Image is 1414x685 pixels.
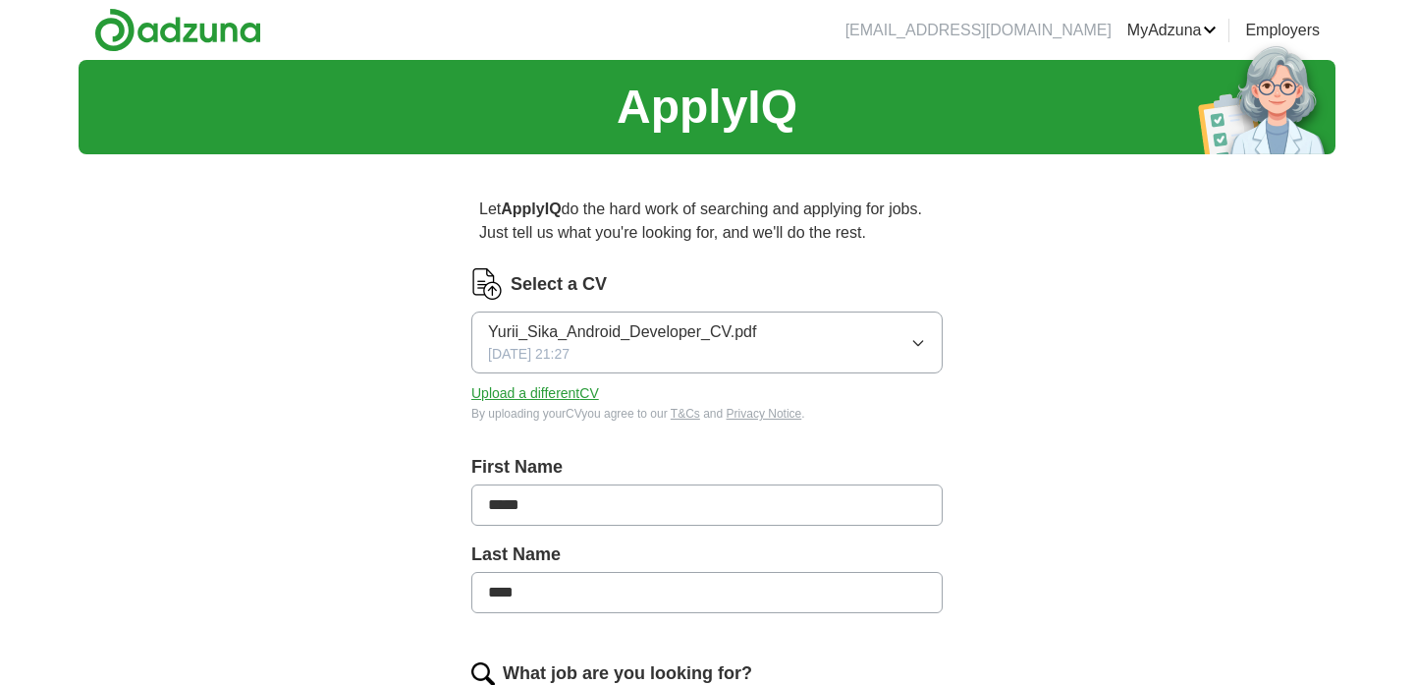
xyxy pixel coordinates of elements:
[471,383,599,404] button: Upload a differentCV
[471,268,503,300] img: CV Icon
[488,344,570,365] span: [DATE] 21:27
[471,312,943,373] button: Yurii_Sika_Android_Developer_CV.pdf[DATE] 21:27
[671,407,700,421] a: T&Cs
[511,271,607,298] label: Select a CV
[471,190,943,253] p: Let do the hard work of searching and applying for jobs. Just tell us what you're looking for, an...
[488,320,756,344] span: Yurii_Sika_Android_Developer_CV.pdf
[471,542,943,568] label: Last Name
[94,8,261,52] img: Adzuna logo
[1245,19,1320,42] a: Employers
[727,407,802,421] a: Privacy Notice
[617,72,797,143] h1: ApplyIQ
[471,454,943,481] label: First Name
[845,19,1112,42] li: [EMAIL_ADDRESS][DOMAIN_NAME]
[1127,19,1218,42] a: MyAdzuna
[501,200,561,217] strong: ApplyIQ
[471,405,943,423] div: By uploading your CV you agree to our and .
